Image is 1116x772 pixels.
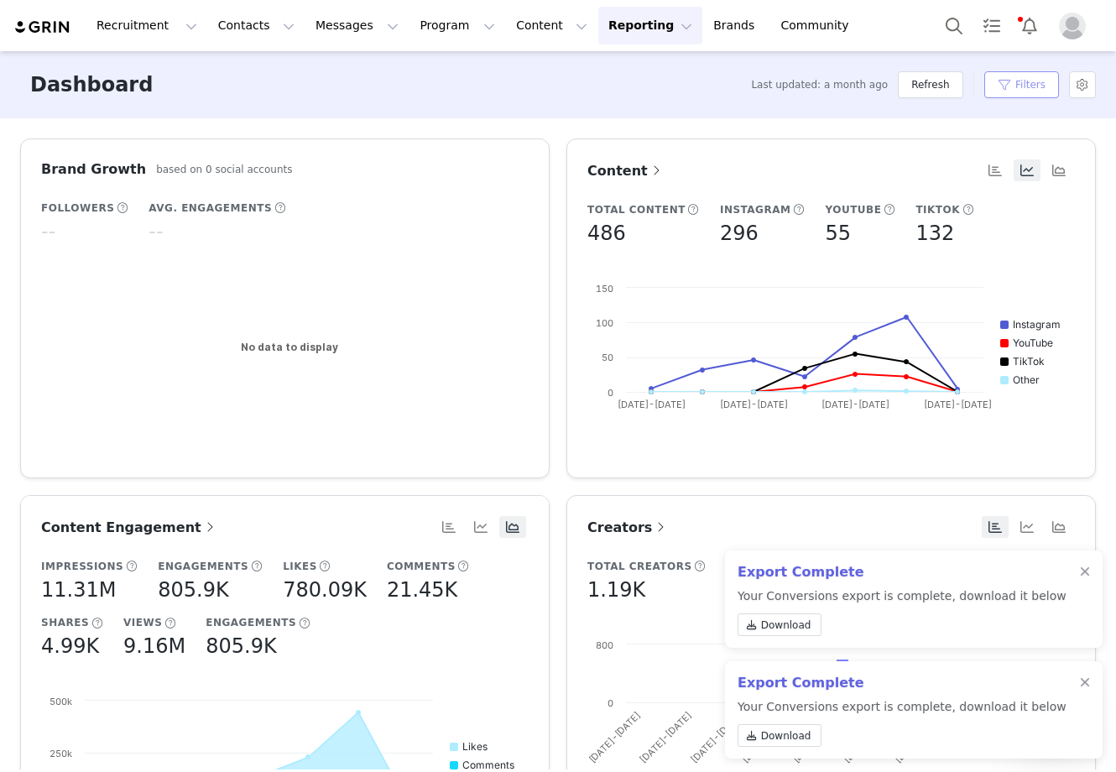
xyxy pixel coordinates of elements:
[41,559,123,574] h5: Impressions
[587,163,665,179] span: Content
[587,559,692,574] h5: Total Creators
[936,7,973,44] button: Search
[587,519,669,535] span: Creators
[688,709,744,765] text: [DATE]-[DATE]
[387,559,456,574] h5: Comments
[587,517,669,538] a: Creators
[915,202,960,217] h5: TikTok
[761,728,811,743] span: Download
[608,697,613,709] text: 0
[123,615,162,630] h5: Views
[720,202,791,217] h5: Instagram
[409,7,505,44] button: Program
[13,19,72,35] img: grin logo
[1013,318,1061,331] text: Instagram
[1013,355,1045,368] text: TikTok
[208,7,305,44] button: Contacts
[738,562,1066,582] h2: Export Complete
[50,696,72,707] text: 500k
[618,399,686,410] text: [DATE]-[DATE]
[462,759,514,771] text: Comments
[41,201,114,216] h5: Followers
[86,7,207,44] button: Recruitment
[206,615,296,630] h5: Engagements
[738,587,1066,643] p: Your Conversions export is complete, download it below
[587,218,626,248] h5: 486
[206,631,276,661] h5: 805.9K
[1013,336,1053,349] text: YouTube
[41,517,218,538] a: Content Engagement
[598,7,702,44] button: Reporting
[158,575,228,605] h5: 805.9K
[915,218,954,248] h5: 132
[703,7,769,44] a: Brands
[738,613,821,636] a: Download
[149,216,163,247] h5: --
[608,387,613,399] text: 0
[924,399,992,410] text: [DATE]-[DATE]
[1013,373,1040,386] text: Other
[1049,13,1103,39] button: Profile
[283,575,367,605] h5: 780.09K
[41,631,99,661] h5: 4.99K
[898,71,962,98] button: Refresh
[587,202,686,217] h5: Total Content
[821,399,889,410] text: [DATE]-[DATE]
[41,519,218,535] span: Content Engagement
[761,618,811,633] span: Download
[241,341,338,353] text: No data to display
[973,7,1010,44] a: Tasks
[305,7,409,44] button: Messages
[596,639,613,651] text: 800
[41,575,116,605] h5: 11.31M
[587,160,665,181] a: Content
[50,748,72,759] text: 250k
[158,559,248,574] h5: Engagements
[462,740,488,753] text: Likes
[506,7,597,44] button: Content
[825,218,851,248] h5: 55
[587,575,645,605] h5: 1.19K
[738,724,821,747] a: Download
[149,201,272,216] h5: Avg. Engagements
[1059,13,1086,39] img: placeholder-profile.jpg
[825,202,881,217] h5: YouTube
[41,216,55,247] h5: --
[720,218,759,248] h5: 296
[283,559,317,574] h5: Likes
[638,709,694,765] text: [DATE]-[DATE]
[596,283,613,295] text: 150
[123,631,185,661] h5: 9.16M
[720,399,788,410] text: [DATE]-[DATE]
[41,615,89,630] h5: Shares
[1011,7,1048,44] button: Notifications
[738,673,1066,693] h2: Export Complete
[596,317,613,329] text: 100
[751,77,888,92] span: Last updated: a month ago
[30,70,153,100] h3: Dashboard
[738,698,1066,754] p: Your Conversions export is complete, download it below
[156,162,292,177] h5: based on 0 social accounts
[984,71,1059,98] button: Filters
[387,575,457,605] h5: 21.45K
[41,159,146,180] h3: Brand Growth
[602,352,613,363] text: 50
[587,709,643,765] text: [DATE]-[DATE]
[771,7,867,44] a: Community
